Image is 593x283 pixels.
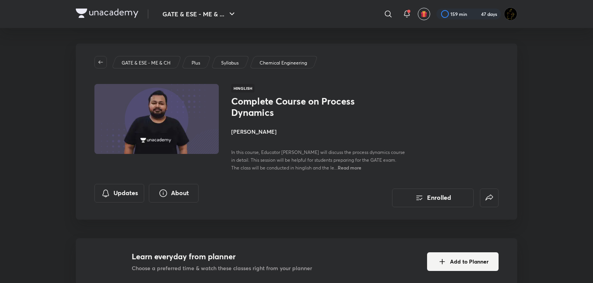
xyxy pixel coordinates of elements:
p: Plus [192,59,200,66]
a: GATE & ESE - ME & CH [120,59,172,66]
img: streak [472,10,480,18]
img: avatar [420,10,427,17]
img: Ranit Maity01 [504,7,517,21]
span: Read more [338,164,361,171]
button: avatar [418,8,430,20]
button: false [480,189,499,207]
img: Thumbnail [93,83,220,155]
h4: [PERSON_NAME] [231,128,405,136]
p: Syllabus [221,59,239,66]
h4: Learn everyday from planner [132,251,312,262]
a: Chemical Engineering [258,59,309,66]
button: GATE & ESE - ME & ... [158,6,241,22]
p: Choose a preferred time & watch these classes right from your planner [132,264,312,272]
p: Chemical Engineering [260,59,307,66]
img: Company Logo [76,9,138,18]
a: Plus [190,59,202,66]
span: In this course, Educator [PERSON_NAME] will discuss the process dynamics course in detail. This s... [231,149,405,171]
a: Syllabus [220,59,240,66]
p: GATE & ESE - ME & CH [122,59,171,66]
button: Enrolled [392,189,474,207]
button: About [149,184,199,203]
button: Updates [94,184,144,203]
h1: Complete Course on Process Dynamics [231,96,358,118]
a: Company Logo [76,9,138,20]
span: Hinglish [231,84,255,93]
button: Add to Planner [427,252,499,271]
